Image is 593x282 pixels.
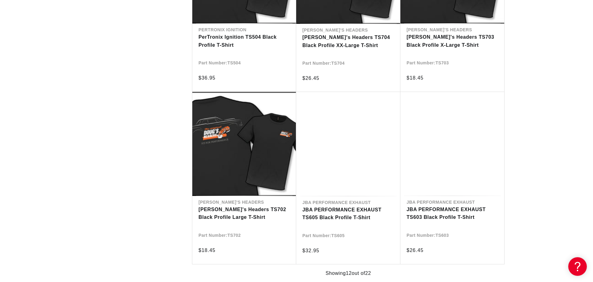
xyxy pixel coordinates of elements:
[302,206,394,222] a: JBA PERFORMANCE EXHAUST TS605 Black Profile T-Shirt
[198,206,290,221] a: [PERSON_NAME]'s Headers TS702 Black Profile Large T-Shirt
[407,206,498,221] a: JBA PERFORMANCE EXHAUST TS603 Black Profile T-Shirt
[302,33,394,49] a: [PERSON_NAME]'s Headers TS704 Black Profile XX-Large T-Shirt
[407,33,498,49] a: [PERSON_NAME]'s Headers TS703 Black Profile X-Large T-Shirt
[326,269,371,277] span: Showing 12 out of 22
[198,33,290,49] a: PerTronix Ignition TS504 Black Profile T-Shirt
